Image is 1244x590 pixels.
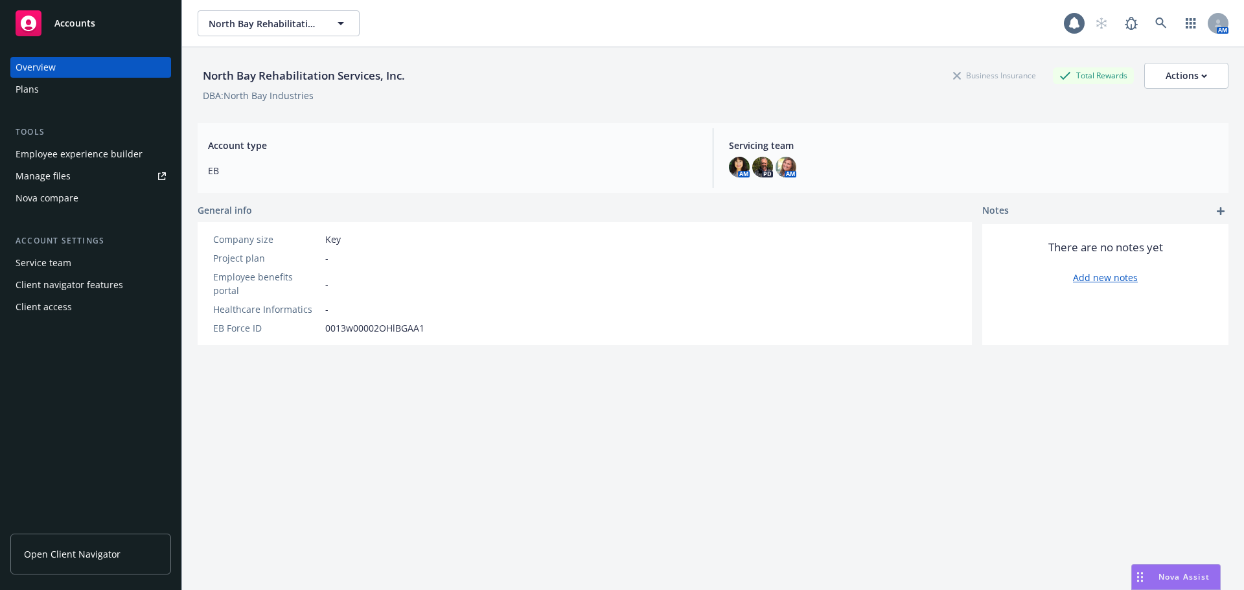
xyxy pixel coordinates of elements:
a: Add new notes [1073,271,1138,284]
span: North Bay Rehabilitation Services, Inc. [209,17,321,30]
div: Business Insurance [947,67,1042,84]
span: Nova Assist [1158,571,1210,582]
div: EB Force ID [213,321,320,335]
div: North Bay Rehabilitation Services, Inc. [198,67,410,84]
a: Employee experience builder [10,144,171,165]
a: Client navigator features [10,275,171,295]
a: Service team [10,253,171,273]
a: Start snowing [1088,10,1114,36]
span: - [325,302,328,316]
div: Actions [1166,63,1207,88]
div: Plans [16,79,39,100]
div: Service team [16,253,71,273]
span: General info [198,203,252,217]
a: Search [1148,10,1174,36]
span: Account type [208,139,697,152]
a: Switch app [1178,10,1204,36]
div: Company size [213,233,320,246]
a: Nova compare [10,188,171,209]
button: North Bay Rehabilitation Services, Inc. [198,10,360,36]
div: Tools [10,126,171,139]
button: Actions [1144,63,1228,89]
span: EB [208,164,697,177]
a: Overview [10,57,171,78]
div: Manage files [16,166,71,187]
a: Report a Bug [1118,10,1144,36]
div: Overview [16,57,56,78]
div: Healthcare Informatics [213,302,320,316]
span: Servicing team [729,139,1218,152]
span: Accounts [54,18,95,28]
span: Notes [982,203,1009,219]
a: add [1213,203,1228,219]
a: Manage files [10,166,171,187]
a: Plans [10,79,171,100]
a: Client access [10,297,171,317]
span: Open Client Navigator [24,547,121,561]
span: Key [325,233,341,246]
div: Nova compare [16,188,78,209]
div: Client access [16,297,72,317]
span: There are no notes yet [1048,240,1163,255]
span: - [325,277,328,291]
img: photo [776,157,796,177]
div: Employee benefits portal [213,270,320,297]
span: - [325,251,328,265]
span: 0013w00002OHlBGAA1 [325,321,424,335]
div: DBA: North Bay Industries [203,89,314,102]
img: photo [752,157,773,177]
div: Client navigator features [16,275,123,295]
button: Nova Assist [1131,564,1221,590]
div: Drag to move [1132,565,1148,589]
div: Project plan [213,251,320,265]
div: Total Rewards [1053,67,1134,84]
img: photo [729,157,750,177]
div: Employee experience builder [16,144,143,165]
div: Account settings [10,234,171,247]
a: Accounts [10,5,171,41]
